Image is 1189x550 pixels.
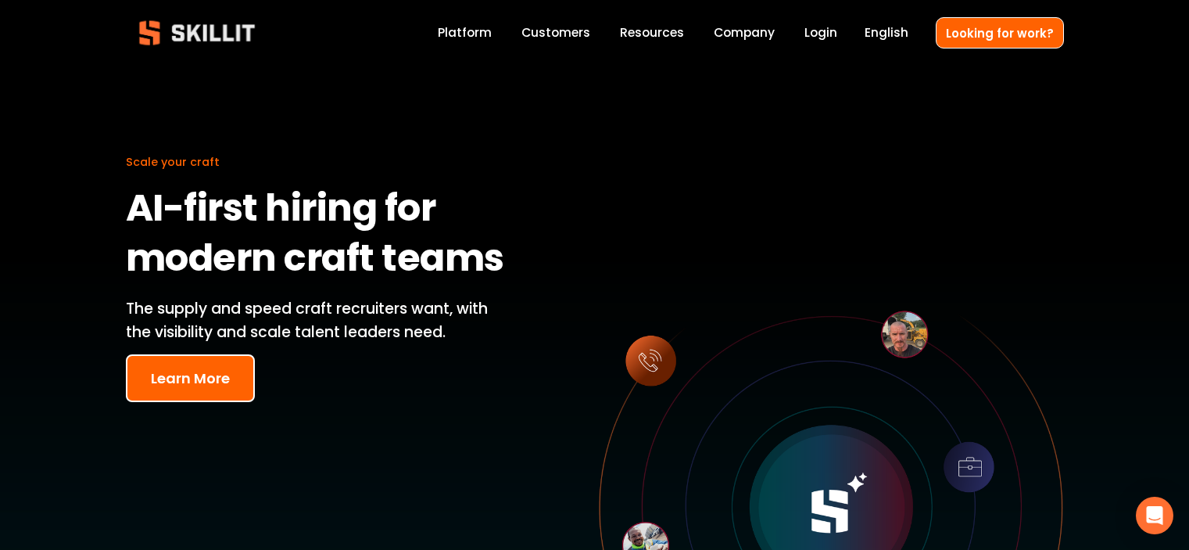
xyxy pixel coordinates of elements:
[620,23,684,41] span: Resources
[126,297,512,345] p: The supply and speed craft recruiters want, with the visibility and scale talent leaders need.
[620,23,684,44] a: folder dropdown
[438,23,492,44] a: Platform
[521,23,590,44] a: Customers
[714,23,775,44] a: Company
[126,179,504,293] strong: AI-first hiring for modern craft teams
[804,23,837,44] a: Login
[936,17,1064,48] a: Looking for work?
[865,23,908,44] div: language picker
[126,354,255,402] button: Learn More
[865,23,908,41] span: English
[126,154,220,170] span: Scale your craft
[1136,497,1173,534] div: Open Intercom Messenger
[126,9,268,56] img: Skillit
